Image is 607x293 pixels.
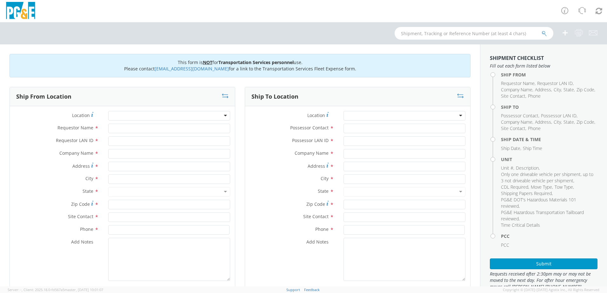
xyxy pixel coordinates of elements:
span: Shipping Papers Required [501,190,552,196]
span: Client: 2025.18.0-fd567a5 [23,287,103,292]
li: , [564,119,575,125]
button: Submit [490,258,597,269]
span: Only one driveable vehicle per shipment, up to 3 not driveable vehicle per shipment [501,171,593,184]
b: Transportation Services personnel [218,59,294,65]
h3: Ship To Location [251,94,298,100]
span: Address [308,163,325,169]
li: , [501,197,596,209]
span: PG&E Hazardous Transportation Tailboard reviewed [501,209,584,222]
h4: PCC [501,234,597,238]
span: Phone [80,226,93,232]
div: This form is for use. Please contact for a link to the Transportation Services Fleet Expense form. [10,54,470,77]
span: Company Name [295,150,329,156]
span: City [85,175,93,181]
li: , [501,93,526,99]
span: Ship Date [501,145,520,151]
li: , [577,119,595,125]
span: Site Contact [501,125,525,131]
input: Shipment, Tracking or Reference Number (at least 4 chars) [395,27,553,40]
li: , [516,165,540,171]
li: , [555,184,574,190]
span: Time Critical Details [501,222,540,228]
span: Address [535,119,551,125]
span: Possessor Contact [501,113,538,119]
li: , [537,80,574,87]
span: State [318,188,329,194]
li: , [501,113,539,119]
span: Add Notes [306,239,329,245]
li: , [541,113,577,119]
li: , [501,80,536,87]
span: State [564,119,574,125]
span: Unit # [501,165,513,171]
span: PCC [501,242,509,248]
a: Support [286,287,300,292]
span: Company Name [501,87,532,93]
li: , [535,87,552,93]
span: Site Contact [501,93,525,99]
span: Description [516,165,539,171]
span: Copyright © [DATE]-[DATE] Agistix Inc., All Rights Reserved [503,287,599,292]
span: Zip Code [577,87,594,93]
li: , [501,209,596,222]
li: , [501,145,521,152]
span: Add Notes [71,239,93,245]
span: Move Type [531,184,552,190]
h4: Ship To [501,105,597,109]
span: Requestor Name [501,80,535,86]
u: NOT [203,59,212,65]
span: Ship Time [523,145,542,151]
h3: Ship From Location [16,94,71,100]
h4: Ship From [501,72,597,77]
li: , [501,190,553,197]
span: Address [535,87,551,93]
span: City [554,87,561,93]
span: Address [72,163,90,169]
li: , [554,119,562,125]
h4: Ship Date & Time [501,137,597,142]
h4: Unit [501,157,597,162]
span: Server: - [8,287,23,292]
span: Possessor LAN ID [292,137,329,143]
span: Phone [315,226,329,232]
span: Zip Code [577,119,594,125]
span: Zip Code [306,201,325,207]
span: CDL Required [501,184,528,190]
span: Phone [528,125,541,131]
span: Tow Type [555,184,573,190]
span: Company Name [59,150,93,156]
a: Feedback [304,287,320,292]
span: Zip Code [71,201,90,207]
span: State [83,188,93,194]
span: Site Contact [303,213,329,219]
li: , [501,165,514,171]
span: Phone [528,93,541,99]
span: State [564,87,574,93]
li: , [531,184,553,190]
a: [EMAIL_ADDRESS][DOMAIN_NAME] [155,66,229,72]
span: City [321,175,329,181]
li: , [577,87,595,93]
span: Requestor LAN ID [537,80,573,86]
li: , [501,125,526,132]
span: Company Name [501,119,532,125]
li: , [501,171,596,184]
li: , [554,87,562,93]
span: master, [DATE] 10:01:07 [64,287,103,292]
span: Site Contact [68,213,93,219]
span: Possessor LAN ID [541,113,577,119]
span: Location [72,112,90,118]
strong: Shipment Checklist [490,55,544,62]
li: , [501,87,533,93]
span: City [554,119,561,125]
img: pge-logo-06675f144f4cfa6a6814.png [5,2,37,21]
li: , [564,87,575,93]
li: , [501,119,533,125]
span: Requests received after 2:30pm may or may not be moved to the next day. For after hour emergency ... [490,271,597,290]
li: , [535,119,552,125]
span: , [22,287,23,292]
span: Possessor Contact [290,125,329,131]
span: Requestor Name [57,125,93,131]
li: , [501,184,529,190]
span: Requestor LAN ID [56,137,93,143]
